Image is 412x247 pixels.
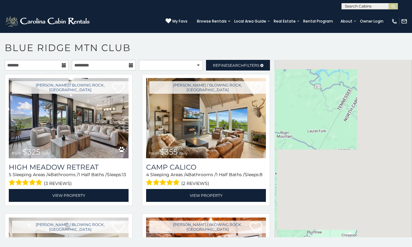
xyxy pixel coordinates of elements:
[149,81,266,94] a: [PERSON_NAME] / Blowing Rock, [GEOGRAPHIC_DATA]
[146,78,266,158] a: Camp Calico from $355 daily
[231,17,269,26] a: Local Area Guide
[337,17,356,26] a: About
[149,151,159,155] span: from
[23,147,40,156] span: $325
[42,151,50,155] span: daily
[213,63,259,68] span: Refine Filters
[122,172,126,177] span: 13
[146,78,266,158] img: Camp Calico
[179,151,188,155] span: daily
[146,171,266,187] div: Sleeping Areas / Bathrooms / Sleeps:
[9,78,129,158] a: High Meadow Retreat from $325 daily
[181,179,209,187] span: (2 reviews)
[228,63,244,68] span: Search
[146,189,266,202] a: View Property
[401,18,407,24] img: mail-regular-white.png
[48,172,50,177] span: 4
[194,17,230,26] a: Browse Rentals
[391,18,398,24] img: phone-regular-white.png
[146,163,266,171] a: Camp Calico
[9,171,129,187] div: Sleeping Areas / Bathrooms / Sleeps:
[5,15,92,28] img: White-1-2.png
[78,172,107,177] span: 1 Half Baths /
[357,17,387,26] a: Owner Login
[185,172,188,177] span: 4
[12,221,129,233] a: [PERSON_NAME] / Blowing Rock, [GEOGRAPHIC_DATA]
[271,17,299,26] a: Real Estate
[9,172,11,177] span: 5
[260,172,262,177] span: 8
[12,151,21,155] span: from
[160,147,178,156] span: $355
[9,189,129,202] a: View Property
[166,18,188,24] a: My Favs
[146,172,149,177] span: 4
[216,172,245,177] span: 1 Half Baths /
[44,179,72,187] span: (3 reviews)
[172,18,188,24] span: My Favs
[300,17,336,26] a: Rental Program
[9,78,129,158] img: High Meadow Retreat
[149,221,266,233] a: [PERSON_NAME] / Blowing Rock, [GEOGRAPHIC_DATA]
[9,163,129,171] a: High Meadow Retreat
[206,60,270,71] a: RefineSearchFilters
[12,81,129,94] a: [PERSON_NAME] / Blowing Rock, [GEOGRAPHIC_DATA]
